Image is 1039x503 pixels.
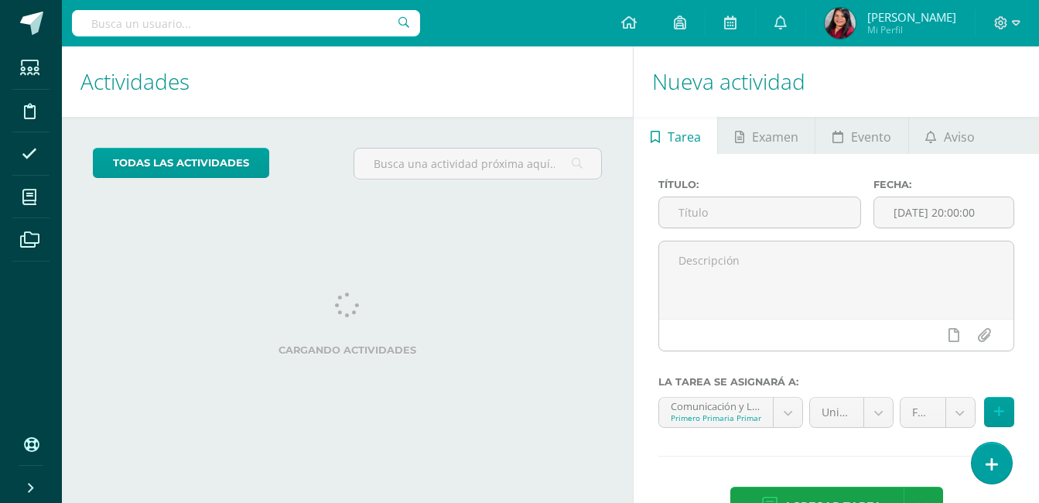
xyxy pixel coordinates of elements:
div: Comunicación y Lenguaje, Idioma Español 'D' [671,398,761,412]
a: todas las Actividades [93,148,269,178]
a: Tarea [634,117,717,154]
label: Cargando actividades [93,344,602,356]
h1: Nueva actividad [652,46,1020,117]
a: Aviso [909,117,992,154]
span: [PERSON_NAME] [867,9,956,25]
span: Mi Perfil [867,23,956,36]
label: La tarea se asignará a: [658,376,1014,388]
label: Título: [658,179,861,190]
a: Unidad 4 [810,398,893,427]
a: Comunicación y Lenguaje, Idioma Español 'D'Primero Primaria Primaria Baja [659,398,802,427]
span: Examen [752,118,798,156]
input: Título [659,197,860,228]
input: Busca una actividad próxima aquí... [354,149,601,179]
label: Fecha: [873,179,1014,190]
h1: Actividades [80,46,614,117]
img: 9021403445e32f4cbee00b4ad80bdcc7.png [825,8,856,39]
a: Evento [815,117,907,154]
span: Unidad 4 [822,398,852,427]
span: FORMATIVO (70.0%) [912,398,934,427]
a: FORMATIVO (70.0%) [901,398,975,427]
a: Examen [718,117,815,154]
div: Primero Primaria Primaria Baja [671,412,761,423]
span: Aviso [944,118,975,156]
span: Evento [851,118,891,156]
input: Fecha de entrega [874,197,1013,228]
span: Tarea [668,118,701,156]
input: Busca un usuario... [72,10,420,36]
